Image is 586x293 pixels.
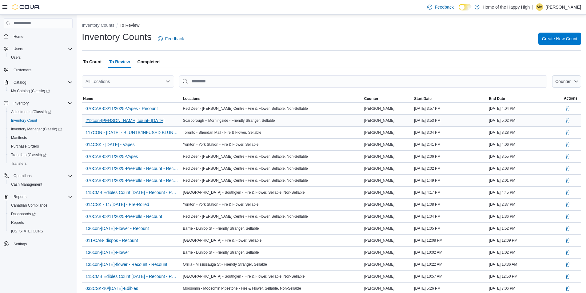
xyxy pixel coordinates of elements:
[542,36,577,42] span: Create New Count
[9,202,73,209] span: Canadian Compliance
[364,190,395,195] span: [PERSON_NAME]
[564,261,571,268] button: Delete
[109,56,130,68] span: To Review
[12,4,40,10] img: Cova
[86,237,138,244] span: 011-CAB- dispos - Recount
[9,108,54,116] a: Adjustments (Classic)
[11,240,29,248] a: Settings
[489,96,505,101] span: End Date
[9,151,73,159] span: Transfers (Classic)
[9,134,29,141] a: Manifests
[14,173,32,178] span: Operations
[564,213,571,220] button: Delete
[182,129,363,136] div: Toronto - Sheridan Mall - Fire & Flower, Sellable
[182,249,363,256] div: Barrie - Dunlop St - Friendly Stranger, Sellable
[564,225,571,232] button: Delete
[83,152,140,161] button: 070CAB-08/11/2025-Vapes
[413,249,488,256] div: [DATE] 10:02 AM
[364,130,395,135] span: [PERSON_NAME]
[488,141,563,148] div: [DATE] 4:06 PM
[11,79,29,86] button: Catalog
[86,105,158,112] span: 070CAB-08/11/2025-Vapes - Recount
[363,95,413,102] button: Counter
[413,189,488,196] div: [DATE] 4:17 PM
[564,273,571,280] button: Delete
[6,133,75,142] button: Manifests
[86,165,178,172] span: 070CAB-08/11/2025-PreRolls - Recount - Recount - Recount
[6,108,75,116] a: Adjustments (Classic)
[488,225,563,232] div: [DATE] 1:52 PM
[11,33,26,40] a: Home
[11,193,29,200] button: Reports
[14,101,29,106] span: Inventory
[9,228,46,235] a: [US_STATE] CCRS
[86,285,138,291] span: 033CSK-10/[DATE]-Edibles
[6,218,75,227] button: Reports
[11,100,31,107] button: Inventory
[9,134,73,141] span: Manifests
[564,237,571,244] button: Delete
[83,284,141,293] button: 033CSK-10/[DATE]-Edibles
[11,240,73,247] span: Settings
[564,285,571,292] button: Delete
[82,23,114,28] button: Inventory Counts
[182,141,363,148] div: Yorkton - York Station - Fire & Flower, Sellable
[11,144,39,149] span: Purchase Orders
[1,65,75,74] button: Customers
[9,54,73,61] span: Users
[11,212,36,216] span: Dashboards
[83,164,181,173] button: 070CAB-08/11/2025-PreRolls - Recount - Recount - Recount
[11,33,73,40] span: Home
[9,219,26,226] a: Reports
[488,201,563,208] div: [DATE] 2:37 PM
[564,105,571,112] button: Delete
[182,165,363,172] div: Red Deer - [PERSON_NAME] Centre - Fire & Flower, Sellable, Non-Sellable
[413,273,488,280] div: [DATE] 10:57 AM
[1,192,75,201] button: Reports
[11,182,42,187] span: Cash Management
[138,56,160,68] span: Completed
[83,224,151,233] button: 136con-[DATE]-Flower - Recount
[86,201,149,208] span: 014CSK - 11/[DATE] - Pre-Rolled
[488,177,563,184] div: [DATE] 2:01 PM
[364,166,395,171] span: [PERSON_NAME]
[86,249,129,255] span: 136con-[DATE]-Flower
[182,213,363,220] div: Red Deer - [PERSON_NAME] Centre - Fire & Flower, Sellable, Non-Sellable
[9,160,29,167] a: Transfers
[488,261,563,268] div: [DATE] 10:36 AM
[14,46,23,51] span: Users
[11,100,73,107] span: Inventory
[11,220,24,225] span: Reports
[182,285,363,292] div: Moosomin - Moosomin Pipestone - Fire & Flower, Sellable, Non-Sellable
[14,34,23,39] span: Home
[564,177,571,184] button: Delete
[182,201,363,208] div: Yorkton - York Station - Fire & Flower, Sellable
[1,78,75,87] button: Catalog
[165,79,170,84] button: Open list of options
[6,125,75,133] a: Inventory Manager (Classic)
[564,249,571,256] button: Delete
[182,117,363,124] div: Scarborough – Morningside - Friendly Stranger, Sellable
[564,117,571,124] button: Delete
[413,261,488,268] div: [DATE] 10:22 AM
[11,79,73,86] span: Catalog
[536,3,543,11] div: Milagros Argoso
[11,109,51,114] span: Adjustments (Classic)
[532,3,533,11] p: |
[86,129,178,136] span: 117CON - [DATE] - BLUNTS/INFUSED BLUNTS - Recount
[83,128,181,137] button: 117CON - [DATE] - BLUNTS/INFUSED BLUNTS - Recount
[83,140,137,149] button: 014CSK - [DATE] - Vapes
[413,177,488,184] div: [DATE] 1:49 PM
[364,118,395,123] span: [PERSON_NAME]
[165,36,184,42] span: Feedback
[83,104,160,113] button: 070CAB-08/11/2025-Vapes - Recount
[6,53,75,62] button: Users
[413,129,488,136] div: [DATE] 3:04 PM
[564,165,571,172] button: Delete
[82,31,152,43] h1: Inventory Counts
[14,80,26,85] span: Catalog
[488,285,563,292] div: [DATE] 7:06 PM
[11,127,62,132] span: Inventory Manager (Classic)
[4,30,73,264] nav: Complex example
[86,213,162,220] span: 070CAB-08/11/2025-PreRolls - Recount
